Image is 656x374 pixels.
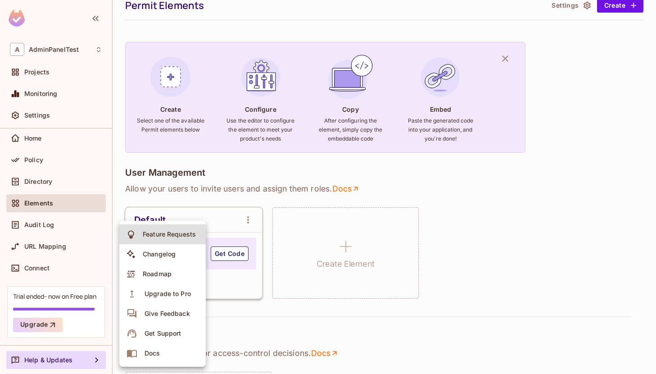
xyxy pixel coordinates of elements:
[145,329,181,338] div: Get Support
[143,269,172,278] div: Roadmap
[143,250,176,259] div: Changelog
[145,289,191,298] div: Upgrade to Pro
[145,309,190,318] div: Give Feedback
[143,230,196,239] div: Feature Requests
[145,349,160,358] div: Docs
